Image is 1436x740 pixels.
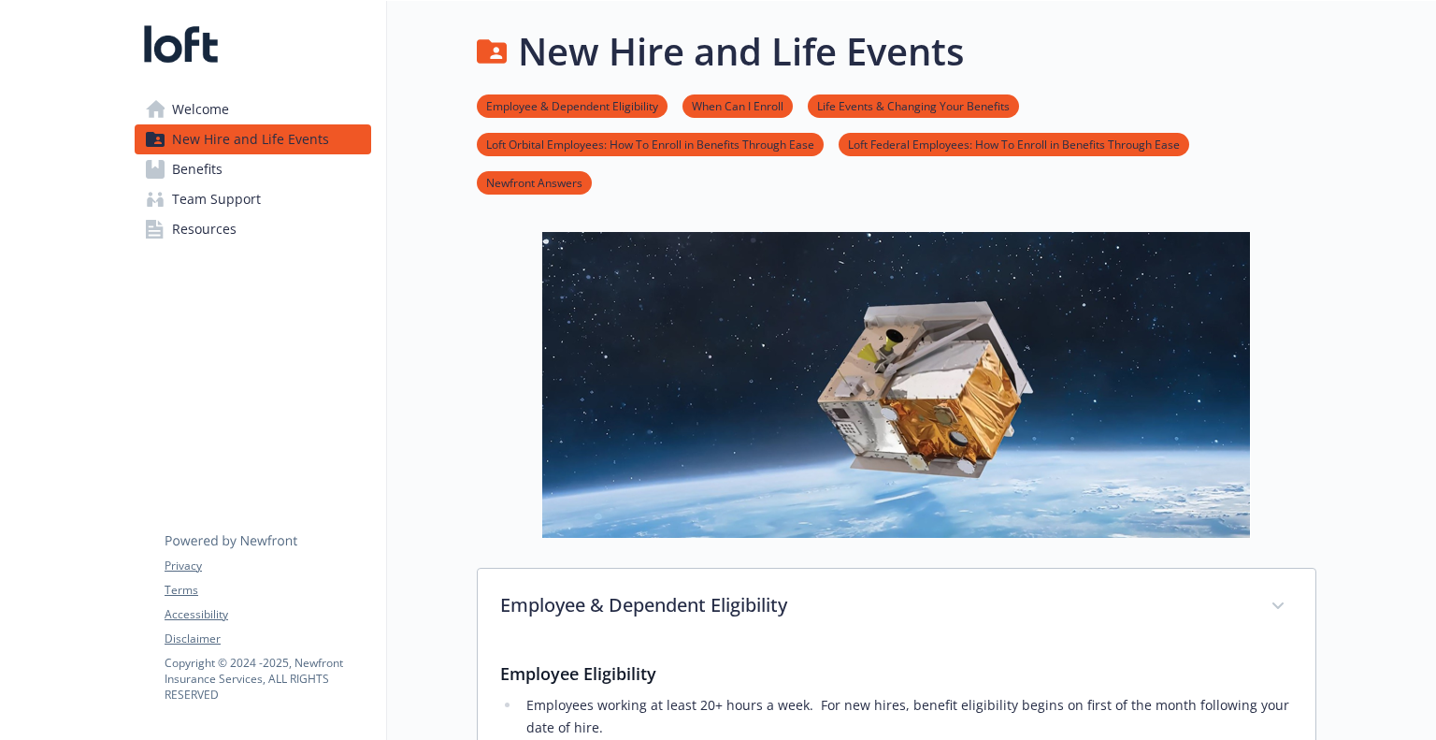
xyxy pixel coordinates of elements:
[172,94,229,124] span: Welcome
[172,184,261,214] span: Team Support
[518,23,964,80] h1: New Hire and Life Events
[172,214,237,244] span: Resources
[500,591,1248,619] p: Employee & Dependent Eligibility
[808,96,1019,114] a: Life Events & Changing Your Benefits
[135,214,371,244] a: Resources
[165,558,370,574] a: Privacy
[135,184,371,214] a: Team Support
[135,124,371,154] a: New Hire and Life Events
[135,154,371,184] a: Benefits
[839,135,1189,152] a: Loft Federal Employees: How To Enroll in Benefits Through Ease
[172,154,223,184] span: Benefits
[478,569,1315,646] div: Employee & Dependent Eligibility
[165,631,370,647] a: Disclaimer
[165,606,370,623] a: Accessibility
[500,660,1293,687] h3: Employee Eligibility
[477,135,824,152] a: Loft Orbital Employees: How To Enroll in Benefits Through Ease
[165,582,370,599] a: Terms
[477,96,668,114] a: Employee & Dependent Eligibility
[682,96,793,114] a: When Can I Enroll
[477,173,592,191] a: Newfront Answers
[521,694,1293,739] li: Employees working at least 20+ hours a week. For new hires, benefit eligibility begins on first o...
[172,124,329,154] span: New Hire and Life Events
[135,94,371,124] a: Welcome
[165,655,370,703] p: Copyright © 2024 - 2025 , Newfront Insurance Services, ALL RIGHTS RESERVED
[542,232,1251,538] img: new hire page banner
